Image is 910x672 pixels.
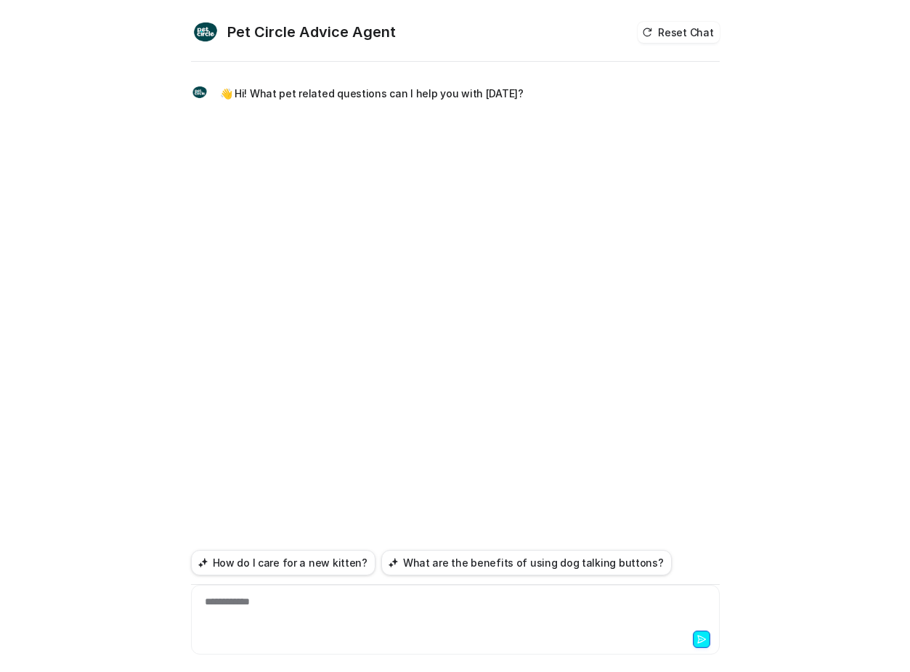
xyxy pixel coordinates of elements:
[220,85,524,102] p: 👋 Hi! What pet related questions can I help you with [DATE]?
[227,22,396,42] h2: Pet Circle Advice Agent
[191,84,208,101] img: Widget
[381,550,672,575] button: What are the benefits of using dog talking buttons?
[191,17,220,46] img: Widget
[638,22,719,43] button: Reset Chat
[191,550,375,575] button: How do I care for a new kitten?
